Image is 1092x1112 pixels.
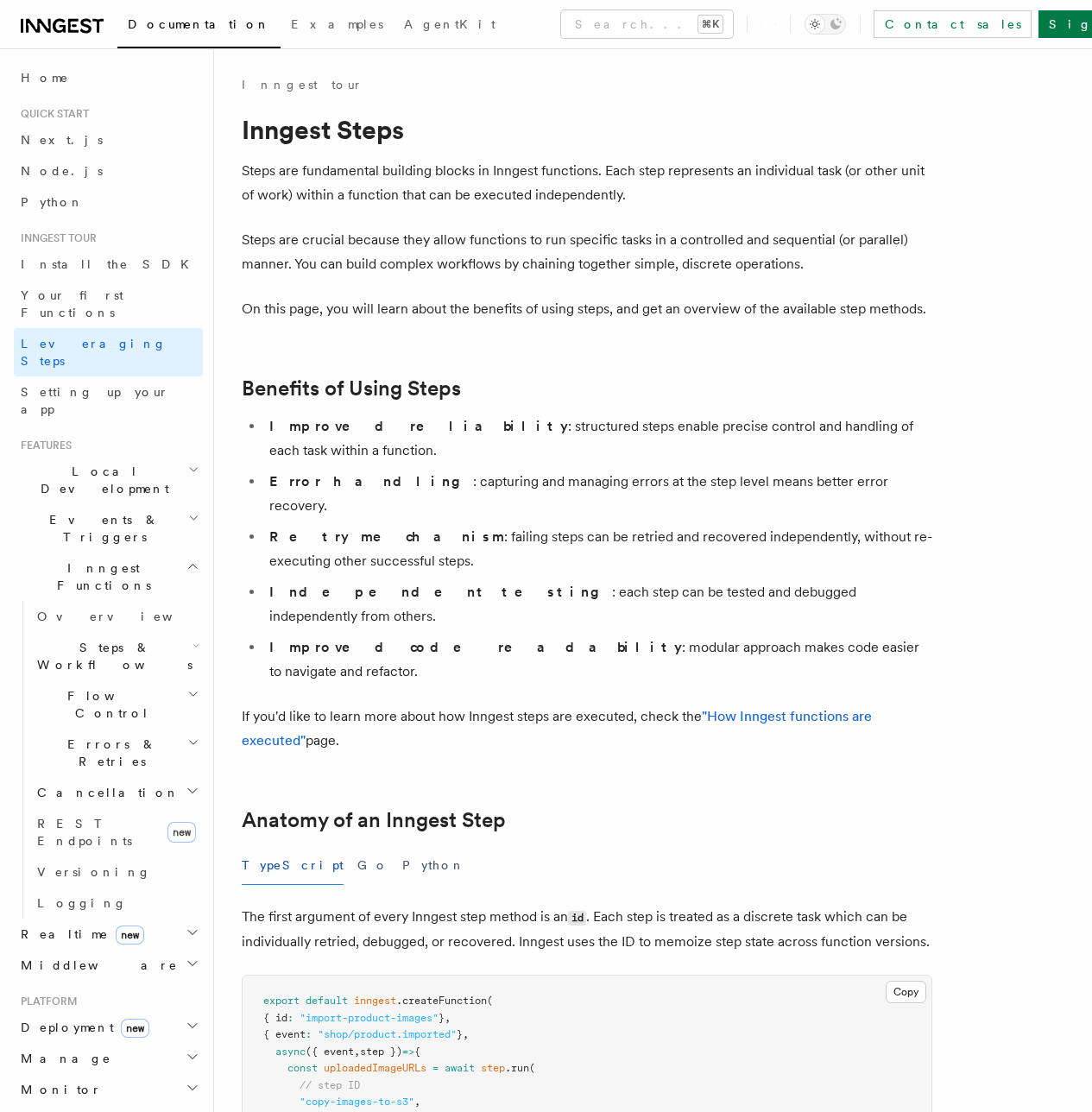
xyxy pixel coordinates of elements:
[324,1062,426,1074] span: uploadedImageURLs
[481,1062,505,1074] span: step
[30,729,203,777] button: Errors & Retries
[14,995,78,1008] span: Platform
[21,385,169,416] span: Setting up your app
[30,888,203,919] a: Logging
[698,16,723,33] kbd: ⌘K
[116,926,144,945] span: new
[14,1081,102,1098] span: Monitor
[14,376,203,425] a: Setting up your app
[291,17,383,31] span: Examples
[14,439,72,452] span: Features
[14,950,203,981] button: Middleware
[269,584,612,600] strong: Independent testing
[269,418,568,434] strong: Improved reliability
[14,1074,203,1105] button: Monitor
[14,553,203,601] button: Inngest Functions
[264,580,932,629] li: : each step can be tested and debugged independently from others.
[14,504,203,553] button: Events & Triggers
[14,601,203,919] div: Inngest Functions
[287,1012,294,1024] span: :
[14,1019,149,1036] span: Deployment
[264,414,932,463] li: : structured steps enable precise control and handling of each task within a function.
[439,1012,445,1024] span: }
[561,10,733,38] button: Search...⌘K
[394,5,506,47] a: AgentKit
[37,865,151,879] span: Versioning
[30,680,203,729] button: Flow Control
[30,632,203,680] button: Steps & Workflows
[30,808,203,856] a: REST Endpointsnew
[886,981,926,1003] button: Copy
[269,528,504,545] strong: Retry mechanism
[242,228,932,276] p: Steps are crucial because they allow functions to run specific tasks in a controlled and sequenti...
[275,1046,306,1058] span: async
[432,1062,439,1074] span: =
[14,124,203,155] a: Next.js
[21,164,103,178] span: Node.js
[14,926,144,943] span: Realtime
[805,14,846,35] button: Toggle dark mode
[354,1046,360,1058] span: ,
[14,107,89,121] span: Quick start
[21,133,103,147] span: Next.js
[167,822,196,843] span: new
[505,1062,529,1074] span: .run
[14,280,203,328] a: Your first Functions
[14,1050,111,1067] span: Manage
[242,159,932,207] p: Steps are fundamental building blocks in Inngest functions. Each step represents an individual ta...
[14,231,97,245] span: Inngest tour
[14,155,203,186] a: Node.js
[306,1028,312,1040] span: :
[21,69,69,86] span: Home
[14,1043,203,1074] button: Manage
[264,525,932,573] li: : failing steps can be retried and recovered independently, without re-executing other successful...
[30,687,187,722] span: Flow Control
[287,1062,318,1074] span: const
[242,846,344,885] button: TypeScript
[21,337,167,368] span: Leveraging Steps
[487,995,493,1007] span: (
[396,995,487,1007] span: .createFunction
[117,5,281,48] a: Documentation
[14,919,203,950] button: Realtimenew
[14,328,203,376] a: Leveraging Steps
[242,297,932,321] p: On this page, you will learn about the benefits of using steps, and get an overview of the availa...
[354,995,396,1007] span: inngest
[242,808,506,832] a: Anatomy of an Inngest Step
[14,559,186,594] span: Inngest Functions
[14,1012,203,1043] button: Deploymentnew
[263,995,300,1007] span: export
[568,911,586,926] code: id
[37,817,132,848] span: REST Endpoints
[14,186,203,218] a: Python
[30,856,203,888] a: Versioning
[457,1028,463,1040] span: }
[30,601,203,632] a: Overview
[269,473,473,490] strong: Error handling
[414,1046,420,1058] span: {
[269,639,682,655] strong: Improved code readability
[14,511,188,546] span: Events & Triggers
[445,1062,475,1074] span: await
[874,10,1032,38] a: Contact sales
[360,1046,402,1058] span: step })
[14,456,203,504] button: Local Development
[300,1012,439,1024] span: "import-product-images"
[529,1062,535,1074] span: (
[21,195,84,209] span: Python
[404,17,496,31] span: AgentKit
[357,846,388,885] button: Go
[445,1012,451,1024] span: ,
[30,777,203,808] button: Cancellation
[30,784,180,801] span: Cancellation
[14,957,178,974] span: Middleware
[242,76,363,93] a: Inngest tour
[128,17,270,31] span: Documentation
[306,1046,354,1058] span: ({ event
[37,896,127,910] span: Logging
[402,1046,414,1058] span: =>
[300,1096,414,1108] span: "copy-images-to-s3"
[14,463,188,497] span: Local Development
[242,376,461,401] a: Benefits of Using Steps
[263,1012,287,1024] span: { id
